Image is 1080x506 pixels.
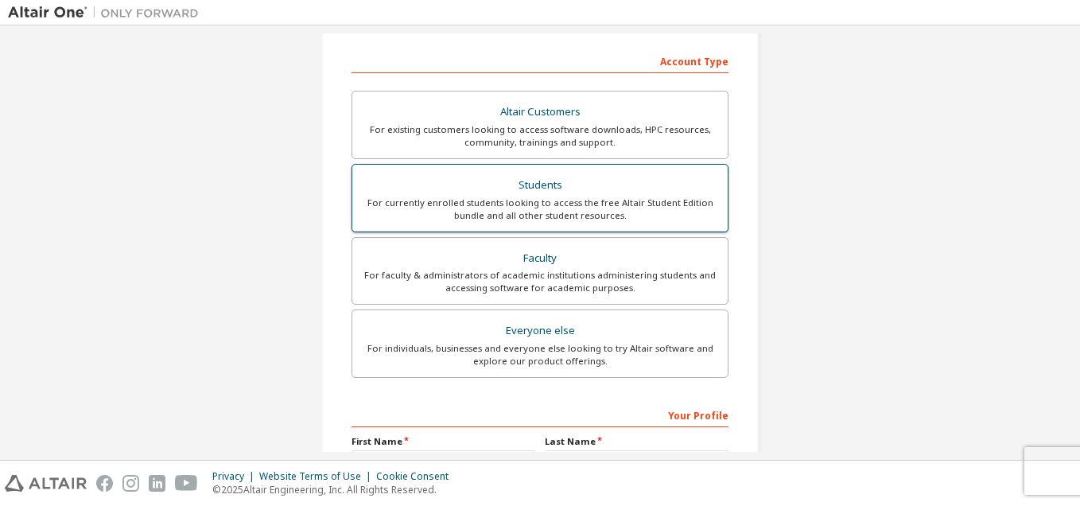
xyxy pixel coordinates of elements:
[362,269,718,294] div: For faculty & administrators of academic institutions administering students and accessing softwa...
[362,123,718,149] div: For existing customers looking to access software downloads, HPC resources, community, trainings ...
[259,470,376,483] div: Website Terms of Use
[362,101,718,123] div: Altair Customers
[122,475,139,492] img: instagram.svg
[376,470,458,483] div: Cookie Consent
[362,197,718,222] div: For currently enrolled students looking to access the free Altair Student Edition bundle and all ...
[149,475,165,492] img: linkedin.svg
[362,320,718,342] div: Everyone else
[5,475,87,492] img: altair_logo.svg
[362,174,718,197] div: Students
[96,475,113,492] img: facebook.svg
[545,435,728,448] label: Last Name
[352,435,535,448] label: First Name
[362,342,718,368] div: For individuals, businesses and everyone else looking to try Altair software and explore our prod...
[212,470,259,483] div: Privacy
[352,402,728,427] div: Your Profile
[352,48,728,73] div: Account Type
[175,475,198,492] img: youtube.svg
[8,5,207,21] img: Altair One
[212,483,458,496] p: © 2025 Altair Engineering, Inc. All Rights Reserved.
[362,247,718,270] div: Faculty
